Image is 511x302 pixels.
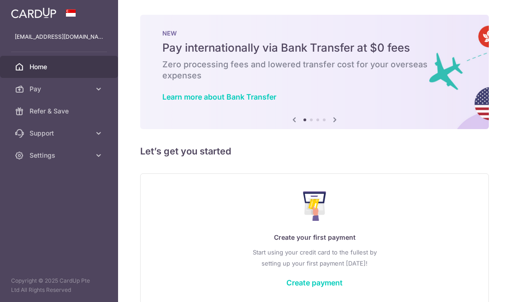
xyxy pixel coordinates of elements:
[162,59,467,81] h6: Zero processing fees and lowered transfer cost for your overseas expenses
[286,278,343,287] a: Create payment
[159,247,470,269] p: Start using your credit card to the fullest by setting up your first payment [DATE]!
[30,84,90,94] span: Pay
[303,191,327,221] img: Make Payment
[30,62,90,71] span: Home
[11,7,56,18] img: CardUp
[140,15,489,129] img: Bank transfer banner
[162,41,467,55] h5: Pay internationally via Bank Transfer at $0 fees
[162,92,276,101] a: Learn more about Bank Transfer
[140,144,489,159] h5: Let’s get you started
[30,151,90,160] span: Settings
[159,232,470,243] p: Create your first payment
[15,32,103,41] p: [EMAIL_ADDRESS][DOMAIN_NAME]
[30,107,90,116] span: Refer & Save
[30,129,90,138] span: Support
[162,30,467,37] p: NEW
